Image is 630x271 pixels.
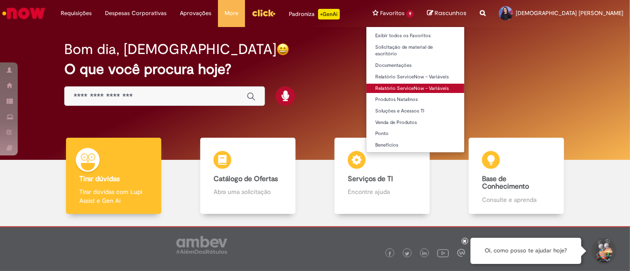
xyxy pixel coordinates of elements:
[318,9,340,19] p: +GenAi
[422,251,427,256] img: logo_footer_linkedin.png
[366,61,464,70] a: Documentações
[315,138,449,214] a: Serviços de TI Encontre ajuda
[388,252,392,256] img: logo_footer_facebook.png
[214,187,282,196] p: Abra uma solicitação
[380,9,404,18] span: Favoritos
[64,62,566,77] h2: O que você procura hoje?
[348,187,416,196] p: Encontre ajuda
[348,174,393,183] b: Serviços de TI
[427,9,467,18] a: Rascunhos
[482,174,529,191] b: Base de Conhecimento
[366,95,464,105] a: Produtos Natalinos
[366,31,464,41] a: Exibir todos os Favoritos
[79,187,148,205] p: Tirar dúvidas com Lupi Assist e Gen Ai
[176,236,227,254] img: logo_footer_ambev_rotulo_gray.png
[405,252,409,256] img: logo_footer_twitter.png
[482,195,550,204] p: Consulte e aprenda
[180,9,211,18] span: Aprovações
[366,72,464,82] a: Relatório ServiceNow – Variáveis
[61,9,92,18] span: Requisições
[214,174,278,183] b: Catálogo de Ofertas
[79,174,120,183] b: Tirar dúvidas
[457,249,465,257] img: logo_footer_workplace.png
[366,84,464,93] a: Relatório ServiceNow – Variáveis
[366,27,465,153] ul: Favoritos
[366,106,464,116] a: Soluções e Acessos TI
[47,138,181,214] a: Tirar dúvidas Tirar dúvidas com Lupi Assist e Gen Ai
[516,9,623,17] span: [DEMOGRAPHIC_DATA] [PERSON_NAME]
[437,247,449,259] img: logo_footer_youtube.png
[252,6,276,19] img: click_logo_yellow_360x200.png
[435,9,467,17] span: Rascunhos
[366,140,464,150] a: Benefícios
[366,129,464,139] a: Ponto
[471,238,581,264] div: Oi, como posso te ajudar hoje?
[449,138,583,214] a: Base de Conhecimento Consulte e aprenda
[406,10,414,18] span: 9
[105,9,167,18] span: Despesas Corporativas
[590,238,617,264] button: Iniciar Conversa de Suporte
[276,43,289,56] img: happy-face.png
[64,42,276,57] h2: Bom dia, [DEMOGRAPHIC_DATA]
[366,43,464,59] a: Solicitação de material de escritório
[181,138,315,214] a: Catálogo de Ofertas Abra uma solicitação
[289,9,340,19] div: Padroniza
[225,9,238,18] span: More
[366,118,464,128] a: Venda de Produtos
[1,4,47,22] img: ServiceNow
